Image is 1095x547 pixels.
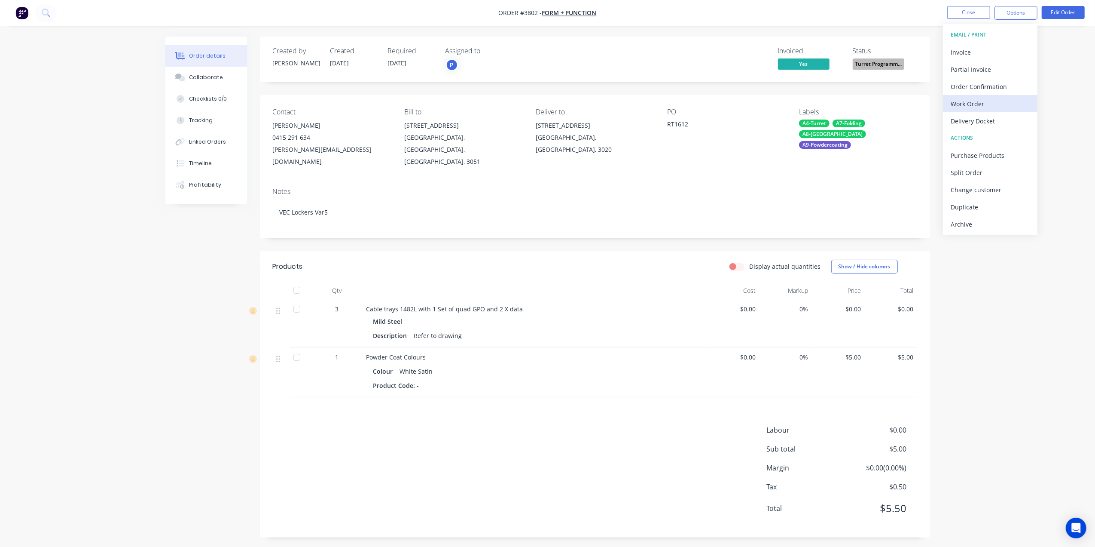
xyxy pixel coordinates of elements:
[499,9,542,17] span: Order #3802 -
[668,120,775,132] div: RT1612
[831,260,898,273] button: Show / Hide columns
[273,144,390,168] div: [PERSON_NAME][EMAIL_ADDRESS][DOMAIN_NAME]
[767,463,843,473] span: Margin
[853,58,904,69] span: Turret Programm...
[273,58,320,68] div: [PERSON_NAME]
[388,59,407,67] span: [DATE]
[397,365,436,378] div: White Satin
[799,108,917,116] div: Labels
[373,329,411,342] div: Description
[542,9,597,17] a: Form + Function
[165,174,247,196] button: Profitability
[943,198,1037,215] button: Duplicate
[1042,6,1085,19] button: Edit Order
[864,282,917,299] div: Total
[763,304,808,313] span: 0%
[943,95,1037,112] button: Work Order
[815,304,861,313] span: $0.00
[165,110,247,131] button: Tracking
[536,132,653,156] div: [GEOGRAPHIC_DATA], [GEOGRAPHIC_DATA], 3020
[951,115,1030,127] div: Delivery Docket
[759,282,812,299] div: Markup
[273,120,390,132] div: [PERSON_NAME]
[388,47,435,55] div: Required
[799,141,851,149] div: A9-Powdercoating
[366,353,426,361] span: Powder Coat Colours
[189,138,226,146] div: Linked Orders
[951,201,1030,213] div: Duplicate
[951,184,1030,196] div: Change customer
[767,503,843,513] span: Total
[311,282,363,299] div: Qty
[366,305,523,313] span: Cable trays 1482L with 1 Set of quad GPO and 2 X data
[273,261,303,272] div: Products
[812,282,865,299] div: Price
[767,425,843,435] span: Labour
[853,47,917,55] div: Status
[951,29,1030,40] div: EMAIL / PRINT
[943,215,1037,233] button: Archive
[165,67,247,88] button: Collaborate
[815,353,861,362] span: $5.00
[1066,518,1086,538] div: Open Intercom Messenger
[165,153,247,174] button: Timeline
[868,304,914,313] span: $0.00
[833,120,865,127] div: A7-Folding
[951,132,1030,144] div: ACTIONS
[707,282,759,299] div: Cost
[943,78,1037,95] button: Order Confirmation
[404,120,522,168] div: [STREET_ADDRESS][GEOGRAPHIC_DATA], [GEOGRAPHIC_DATA], [GEOGRAPHIC_DATA], 3051
[994,6,1037,20] button: Options
[273,132,390,144] div: 0415 291 634
[778,47,842,55] div: Invoiced
[843,463,906,473] span: $0.00 ( 0.00 %)
[843,444,906,454] span: $5.00
[404,132,522,168] div: [GEOGRAPHIC_DATA], [GEOGRAPHIC_DATA], [GEOGRAPHIC_DATA], 3051
[943,129,1037,147] button: ACTIONS
[330,47,378,55] div: Created
[273,120,390,168] div: [PERSON_NAME]0415 291 634[PERSON_NAME][EMAIL_ADDRESS][DOMAIN_NAME]
[799,120,830,127] div: A4-Turret
[189,52,226,60] div: Order details
[273,47,320,55] div: Created by
[404,108,522,116] div: Bill to
[943,112,1037,129] button: Delivery Docket
[165,131,247,153] button: Linked Orders
[273,108,390,116] div: Contact
[853,58,904,71] button: Turret Programm...
[445,47,531,55] div: Assigned to
[330,59,349,67] span: [DATE]
[411,329,466,342] div: Refer to drawing
[189,95,227,103] div: Checklists 0/0
[868,353,914,362] span: $5.00
[951,80,1030,93] div: Order Confirmation
[951,166,1030,179] div: Split Order
[373,315,406,328] div: Mild Steel
[165,45,247,67] button: Order details
[189,181,221,189] div: Profitability
[799,130,866,138] div: A8-[GEOGRAPHIC_DATA]
[273,199,917,225] div: VEC Lockers Var5
[710,353,756,362] span: $0.00
[843,482,906,492] span: $0.50
[778,58,830,69] span: Yes
[373,379,423,392] div: Product Code: -
[943,164,1037,181] button: Split Order
[336,353,339,362] span: 1
[943,61,1037,78] button: Partial Invoice
[943,181,1037,198] button: Change customer
[668,108,785,116] div: PO
[767,444,843,454] span: Sub total
[750,262,821,271] label: Display actual quantities
[536,120,653,132] div: [STREET_ADDRESS]
[189,74,223,81] div: Collaborate
[710,304,756,313] span: $0.00
[336,304,339,313] span: 3
[763,353,808,362] span: 0%
[404,120,522,132] div: [STREET_ADDRESS]
[951,149,1030,162] div: Purchase Products
[951,98,1030,110] div: Work Order
[189,117,213,124] div: Tracking
[165,88,247,110] button: Checklists 0/0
